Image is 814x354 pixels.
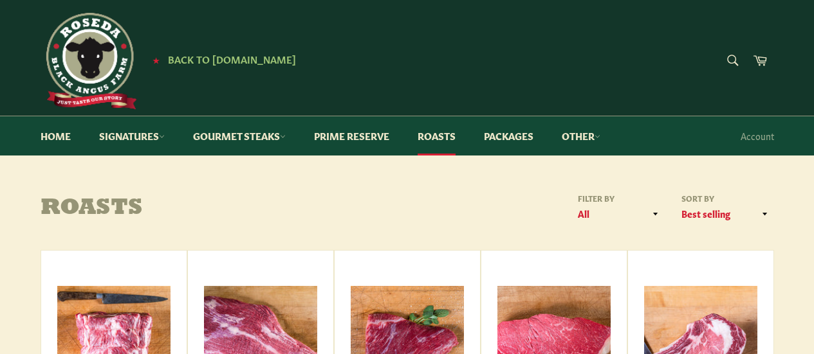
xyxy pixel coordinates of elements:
[146,55,296,65] a: ★ Back to [DOMAIN_NAME]
[86,116,178,155] a: Signatures
[41,13,137,109] img: Roseda Beef
[405,116,468,155] a: Roasts
[28,116,84,155] a: Home
[301,116,402,155] a: Prime Reserve
[549,116,613,155] a: Other
[153,55,160,65] span: ★
[180,116,299,155] a: Gourmet Steaks
[573,193,665,204] label: Filter by
[471,116,546,155] a: Packages
[41,196,407,222] h1: Roasts
[734,117,781,155] a: Account
[168,52,296,66] span: Back to [DOMAIN_NAME]
[678,193,774,204] label: Sort by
